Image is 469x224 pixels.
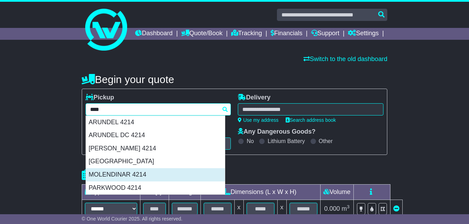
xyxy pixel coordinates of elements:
[231,28,262,40] a: Tracking
[200,185,320,200] td: Dimensions (L x W x H)
[82,185,140,200] td: Type
[319,138,333,144] label: Other
[86,116,225,129] div: ARUNDEL 4214
[135,28,173,40] a: Dashboard
[82,74,387,85] h4: Begin your quote
[238,128,315,136] label: Any Dangerous Goods?
[303,55,387,62] a: Switch to the old dashboard
[86,103,231,115] typeahead: Please provide city
[320,185,353,200] td: Volume
[82,216,183,222] span: © One World Courier 2025. All rights reserved.
[86,94,114,102] label: Pickup
[234,200,243,218] td: x
[247,138,254,144] label: No
[238,117,278,123] a: Use my address
[86,142,225,155] div: [PERSON_NAME] 4214
[82,169,169,181] h4: Package details |
[238,94,270,102] label: Delivery
[86,181,225,195] div: PARKWOOD 4214
[311,28,339,40] a: Support
[271,28,302,40] a: Financials
[286,117,336,123] a: Search address book
[347,204,350,209] sup: 3
[86,129,225,142] div: ARUNDEL DC 4214
[86,168,225,181] div: MOLENDINAR 4214
[277,200,286,218] td: x
[348,28,379,40] a: Settings
[181,28,222,40] a: Quote/Book
[393,205,400,212] a: Remove this item
[268,138,305,144] label: Lithium Battery
[324,205,340,212] span: 0.000
[342,205,350,212] span: m
[86,155,225,168] div: [GEOGRAPHIC_DATA]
